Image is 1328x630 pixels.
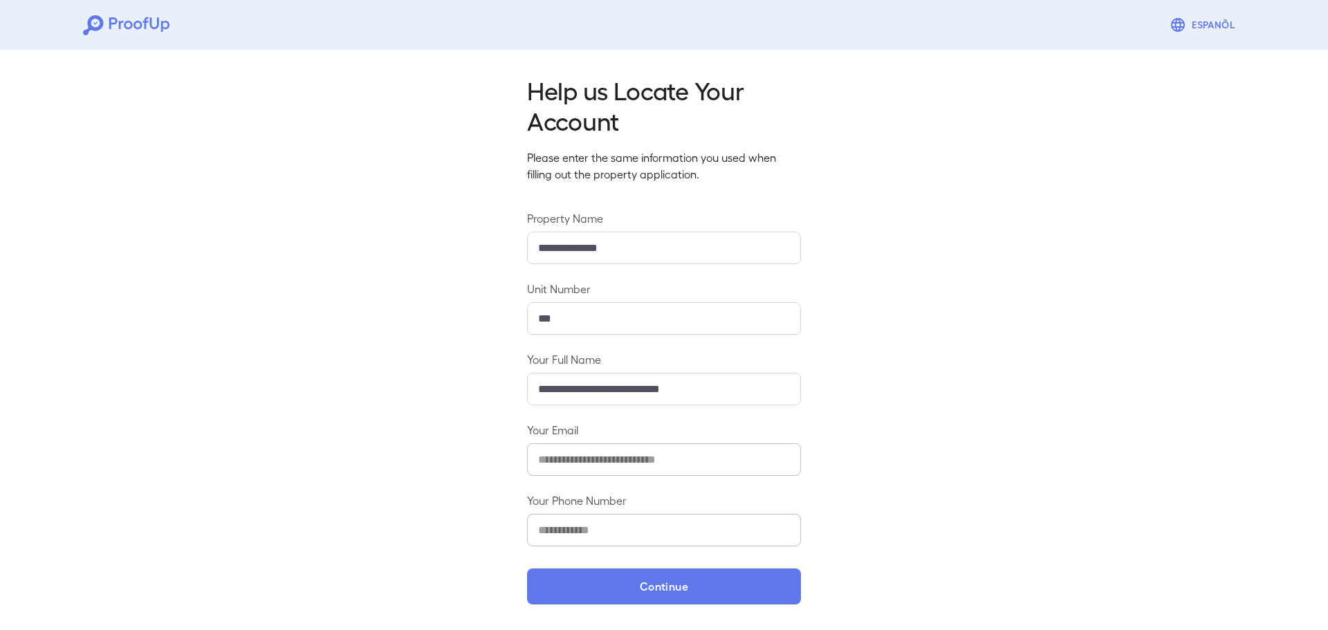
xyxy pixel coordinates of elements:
[527,422,801,438] label: Your Email
[527,351,801,367] label: Your Full Name
[527,210,801,226] label: Property Name
[527,75,801,136] h2: Help us Locate Your Account
[527,492,801,508] label: Your Phone Number
[527,568,801,604] button: Continue
[1164,11,1245,39] button: Espanõl
[527,281,801,297] label: Unit Number
[527,149,801,183] p: Please enter the same information you used when filling out the property application.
